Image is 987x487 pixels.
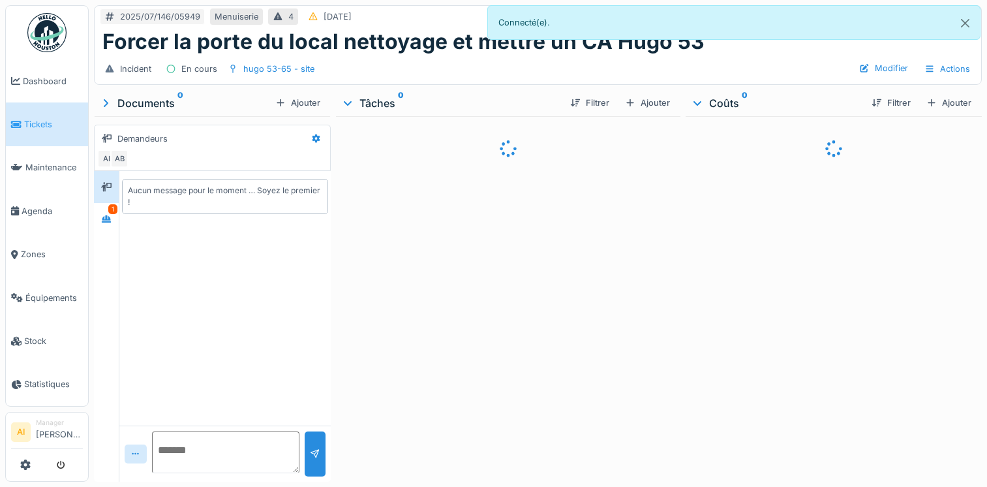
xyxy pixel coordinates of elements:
[97,149,115,168] div: AI
[181,63,217,75] div: En cours
[866,94,916,112] div: Filtrer
[21,248,83,260] span: Zones
[24,378,83,390] span: Statistiques
[6,146,88,189] a: Maintenance
[117,133,168,145] div: Demandeurs
[24,335,83,347] span: Stock
[6,189,88,232] a: Agenda
[6,102,88,146] a: Tickets
[919,59,976,78] div: Actions
[108,204,117,214] div: 1
[24,118,83,131] span: Tickets
[6,59,88,102] a: Dashboard
[23,75,83,87] span: Dashboard
[341,95,560,111] div: Tâches
[11,418,83,449] a: AI Manager[PERSON_NAME]
[25,292,83,304] span: Équipements
[950,6,980,40] button: Close
[22,205,83,217] span: Agenda
[11,422,31,442] li: AI
[921,94,977,112] div: Ajouter
[565,94,615,112] div: Filtrer
[487,5,981,40] div: Connecté(e).
[99,95,270,111] div: Documents
[102,29,705,54] h1: Forcer la porte du local nettoyage et mettre un CA Hugo 53
[288,10,294,23] div: 4
[120,10,200,23] div: 2025/07/146/05949
[620,94,675,112] div: Ajouter
[854,59,913,77] div: Modifier
[36,418,83,428] div: Manager
[128,185,322,208] div: Aucun message pour le moment … Soyez le premier !
[6,276,88,319] a: Équipements
[25,161,83,174] span: Maintenance
[27,13,67,52] img: Badge_color-CXgf-gQk.svg
[324,10,352,23] div: [DATE]
[742,95,748,111] sup: 0
[6,233,88,276] a: Zones
[215,10,258,23] div: Menuiserie
[110,149,129,168] div: AB
[398,95,404,111] sup: 0
[6,363,88,406] a: Statistiques
[243,63,314,75] div: hugo 53-65 - site
[120,63,151,75] div: Incident
[691,95,861,111] div: Coûts
[6,319,88,362] a: Stock
[36,418,83,446] li: [PERSON_NAME]
[177,95,183,111] sup: 0
[270,94,326,112] div: Ajouter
